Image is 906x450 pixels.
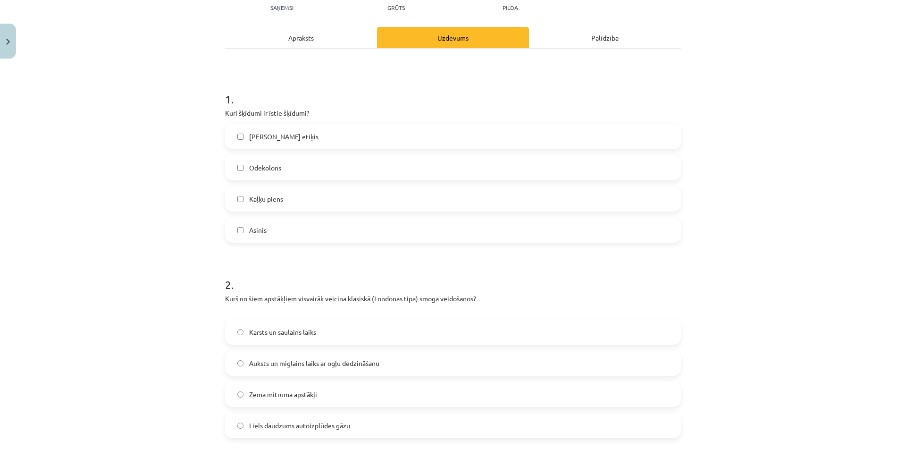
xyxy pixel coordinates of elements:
h1: 2 . [225,262,681,291]
input: Asinis [237,227,243,233]
div: Apraksts [225,27,377,48]
p: Saņemsi [267,4,297,11]
input: Odekolons [237,165,243,171]
p: Kurš no šiem apstākļiem visvairāk veicina klasiskā (Londonas tipa) smoga veidošanos? [225,294,681,314]
p: Kuri šķīdumi ir īstie šķīdumi? [225,108,681,118]
span: [PERSON_NAME] etiķis [249,132,319,142]
input: Auksts un miglains laiks ar ogļu dedzināšanu [237,360,243,366]
div: Palīdzība [529,27,681,48]
input: Liels daudzums autoizplūdes gāzu [237,423,243,429]
span: Karsts un saulains laiks [249,327,316,337]
span: Liels daudzums autoizplūdes gāzu [249,421,350,431]
span: Zema mitruma apstākļi [249,390,317,399]
span: Asinis [249,225,267,235]
p: pilda [503,4,518,11]
span: Odekolons [249,163,281,173]
img: icon-close-lesson-0947bae3869378f0d4975bcd49f059093ad1ed9edebbc8119c70593378902aed.svg [6,39,10,45]
input: Karsts un saulains laiks [237,329,243,335]
input: [PERSON_NAME] etiķis [237,134,243,140]
p: Grūts [387,4,405,11]
input: Kaļķu piens [237,196,243,202]
span: Kaļķu piens [249,194,283,204]
span: Auksts un miglains laiks ar ogļu dedzināšanu [249,358,379,368]
div: Uzdevums [377,27,529,48]
h1: 1 . [225,76,681,105]
input: Zema mitruma apstākļi [237,391,243,398]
